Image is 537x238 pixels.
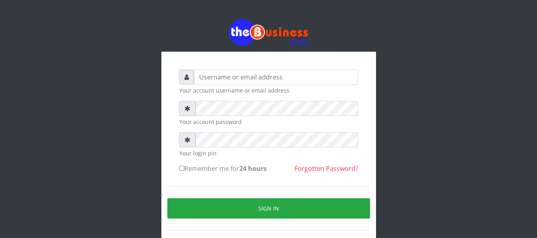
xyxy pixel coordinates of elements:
[179,118,358,126] small: Your account password
[194,70,358,85] input: Username or email address
[239,164,267,173] b: 24 hours
[179,164,267,173] label: Remember me for
[179,86,358,95] small: Your account username or email address
[179,149,358,157] small: Your login pin
[167,198,370,219] button: Sign in
[295,164,358,173] a: Forgotten Password?
[179,166,184,171] input: Remember me for24 hours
